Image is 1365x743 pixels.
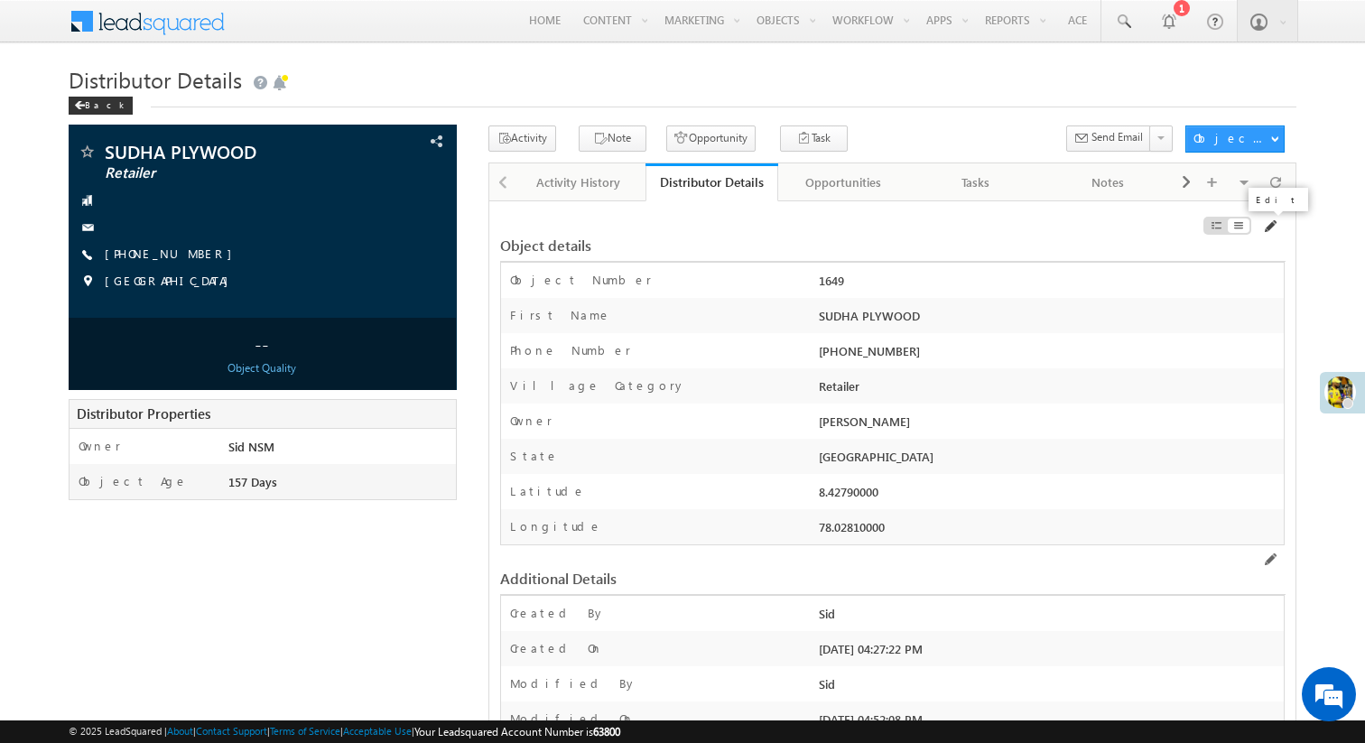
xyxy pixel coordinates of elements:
[77,404,210,423] span: Distributor Properties
[1043,163,1175,201] a: Notes
[814,448,1285,473] div: [GEOGRAPHIC_DATA]
[79,473,188,489] label: Object Age
[343,725,412,737] a: Acceptable Use
[910,163,1043,201] a: Tasks
[105,164,346,182] span: Retailer
[31,95,76,118] img: d_60004797649_company_0_60004797649
[500,237,1017,254] div: Object details
[666,125,756,152] button: Opportunity
[94,95,303,118] div: Chat with us now
[780,125,848,152] button: Task
[593,725,620,738] span: 63800
[659,173,765,190] div: Distributor Details
[510,640,603,656] label: Created On
[510,518,602,534] label: Longitude
[814,710,1285,736] div: [DATE] 04:52:08 PM
[510,342,631,358] label: Phone Number
[814,675,1285,701] div: Sid
[793,172,895,193] div: Opportunities
[814,272,1285,297] div: 1649
[514,163,646,201] a: Activity History
[296,9,339,52] div: Minimize live chat window
[1091,129,1143,145] span: Send Email
[69,723,620,740] span: © 2025 LeadSquared | | | | |
[510,448,559,464] label: State
[105,246,241,264] span: [PHONE_NUMBER]
[510,605,606,621] label: Created By
[1057,172,1159,193] div: Notes
[270,725,340,737] a: Terms of Service
[73,360,451,376] div: Object Quality
[69,65,242,94] span: Distributor Details
[924,172,1026,193] div: Tasks
[1185,125,1285,153] button: Object Actions
[528,172,630,193] div: Activity History
[510,413,552,429] label: Owner
[814,640,1285,665] div: [DATE] 04:27:22 PM
[1066,125,1151,152] button: Send Email
[645,163,778,201] a: Distributor Details
[819,413,910,429] span: [PERSON_NAME]
[510,675,637,692] label: Modified By
[79,438,121,454] label: Owner
[414,725,620,738] span: Your Leadsquared Account Number is
[814,377,1285,403] div: Retailer
[73,327,451,360] div: --
[500,571,1017,587] div: Additional Details
[814,605,1285,630] div: Sid
[1193,130,1270,146] div: Object Actions
[510,710,635,727] label: Modified On
[510,483,586,499] label: Latitude
[224,473,456,498] div: 157 Days
[69,97,133,115] div: Back
[510,307,611,323] label: First Name
[196,725,267,737] a: Contact Support
[167,725,193,737] a: About
[814,307,1285,332] div: SUDHA PLYWOOD
[579,125,646,152] button: Note
[510,377,686,394] label: Village Category
[814,518,1285,543] div: 78.02810000
[778,163,911,201] a: Opportunities
[69,96,142,111] a: Back
[814,483,1285,508] div: 8.42790000
[1256,193,1301,206] p: Edit
[105,273,237,291] span: [GEOGRAPHIC_DATA]
[510,272,652,288] label: Object Number
[228,439,274,454] span: Sid NSM
[246,556,328,580] em: Start Chat
[814,342,1285,367] div: [PHONE_NUMBER]
[105,143,346,161] span: SUDHA PLYWOOD
[23,167,330,541] textarea: Type your message and hit 'Enter'
[488,125,556,152] button: Activity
